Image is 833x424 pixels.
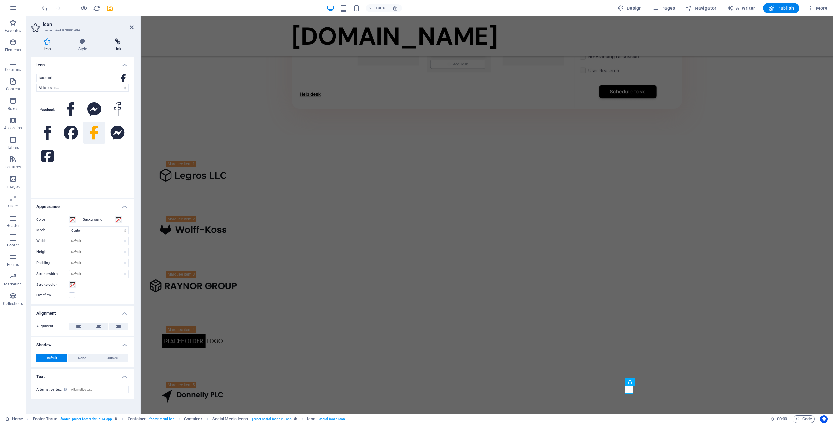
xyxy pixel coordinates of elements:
[43,21,134,27] h2: Icon
[782,417,783,421] span: :
[768,5,794,11] span: Publish
[36,281,69,289] label: Stroke color
[68,354,96,362] button: None
[618,5,642,11] span: Design
[392,5,398,11] i: On resize automatically adjust zoom level to fit chosen device.
[5,415,23,423] a: Click to cancel selection. Double-click to open Pages
[36,226,69,234] label: Mode
[686,5,717,11] span: Navigator
[5,47,21,53] p: Elements
[3,301,23,306] p: Collections
[36,386,69,393] label: Alternative text
[60,99,82,121] button: Social Facebook (IcoFont)
[83,122,105,144] button: Facebook F (FontAwesome Brands)
[41,5,48,12] i: Undo: Delete elements (Ctrl+Z)
[47,354,57,362] span: Default
[41,4,48,12] button: undo
[8,106,19,111] p: Boxes
[4,126,22,131] p: Accordion
[7,223,20,228] p: Header
[31,38,66,52] h4: Icon
[6,86,20,92] p: Content
[8,204,18,209] p: Slider
[294,417,297,421] i: This element is a customizable preset
[36,272,69,276] label: Stroke width
[807,5,827,11] span: More
[36,239,69,243] label: Width
[36,354,67,362] button: Default
[31,199,134,211] h4: Appearance
[78,354,86,362] span: None
[31,369,134,380] h4: Text
[777,415,787,423] span: 00 00
[33,415,345,423] nav: breadcrumb
[7,184,20,189] p: Images
[36,216,69,224] label: Color
[318,415,345,423] span: . social-icons-icon
[60,122,82,144] button: Facebook (FontAwesome Brands)
[115,417,117,421] i: This element is a customizable preset
[106,99,129,121] button: Ion Social Facebook Outline (Ionicons)
[36,74,115,82] input: Search icons (square, star half, etc.)
[83,216,115,224] label: Background
[649,3,677,13] button: Pages
[36,250,69,254] label: Height
[5,28,21,33] p: Favorites
[93,4,101,12] button: reload
[820,415,828,423] button: Usercentrics
[804,3,830,13] button: More
[615,3,645,13] div: Design (Ctrl+Alt+Y)
[102,38,134,52] h4: Link
[7,145,19,150] p: Tables
[184,415,202,423] span: Click to select. Double-click to edit
[33,415,57,423] span: Click to select. Double-click to edit
[212,415,248,423] span: Click to select. Double-click to edit
[107,354,118,362] span: Outside
[763,3,799,13] button: Publish
[36,122,59,144] button: Ion Social Facebook (Ionicons)
[615,3,645,13] button: Design
[5,67,21,72] p: Columns
[307,415,315,423] span: Click to select. Double-click to edit
[66,38,102,52] h4: Style
[80,4,88,12] button: Click here to leave preview mode and continue editing
[366,4,389,12] button: 100%
[83,99,105,121] button: Social Facebook Messenger (IcoFont)
[796,415,812,423] span: Code
[106,5,114,12] i: Save (Ctrl+S)
[376,4,386,12] h6: 100%
[128,415,146,423] span: Click to select. Double-click to edit
[36,323,69,330] label: Alignment
[106,4,114,12] button: save
[31,337,134,349] h4: Shadow
[727,5,755,11] span: AI Writer
[148,415,174,423] span: . footer-thrud-bar
[683,3,719,13] button: Navigator
[118,74,129,82] div: Facebook F (FontAwesome Brands)
[93,5,101,12] i: Reload page
[7,243,19,248] p: Footer
[106,122,129,144] button: Facebook Messenger (FontAwesome Brands)
[36,291,69,299] label: Overflow
[36,145,59,167] button: Square Facebook (FontAwesome Brands)
[251,415,292,423] span: . preset-social-icons-v3-app
[7,262,19,267] p: Forms
[724,3,758,13] button: AI Writer
[69,386,129,393] input: Alternative text...
[31,57,134,69] h4: Icon
[96,354,128,362] button: Outside
[36,99,59,121] button: Brand Facebook (IcoFont)
[4,282,22,287] p: Marketing
[60,415,112,423] span: . footer .preset-footer-thrud-v3-app
[43,27,121,33] h3: Element #ed-978991404
[5,165,21,170] p: Features
[793,415,815,423] button: Code
[31,306,134,317] h4: Alignment
[652,5,675,11] span: Pages
[770,415,787,423] h6: Session time
[36,261,69,265] label: Padding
